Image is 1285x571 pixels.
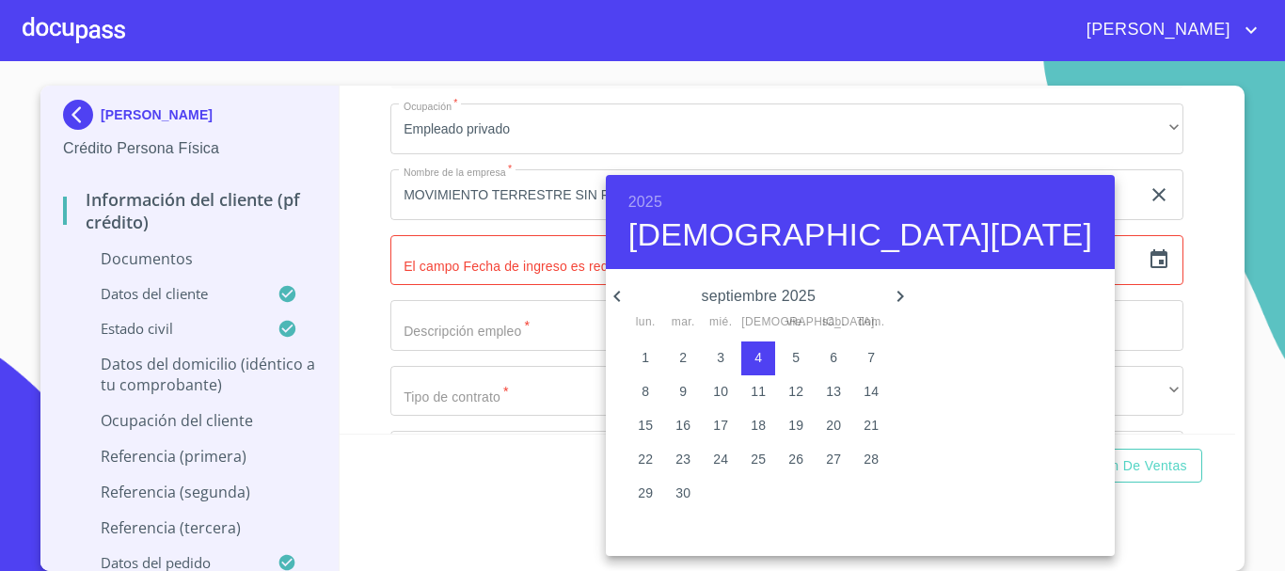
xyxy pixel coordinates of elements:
p: 29 [638,484,653,502]
button: 8 [628,375,662,409]
p: 14 [864,382,879,401]
button: 1 [628,341,662,375]
span: sáb. [817,313,850,332]
p: 15 [638,416,653,435]
button: 4 [741,341,775,375]
p: 19 [788,416,803,435]
p: septiembre 2025 [628,285,889,308]
button: 25 [741,443,775,477]
button: 20 [817,409,850,443]
p: 26 [788,450,803,468]
p: 11 [751,382,766,401]
p: 21 [864,416,879,435]
button: 22 [628,443,662,477]
button: 14 [854,375,888,409]
p: 7 [867,348,875,367]
button: 23 [666,443,700,477]
button: 26 [779,443,813,477]
p: 16 [675,416,690,435]
p: 23 [675,450,690,468]
button: 15 [628,409,662,443]
button: 18 [741,409,775,443]
button: 2025 [628,189,662,215]
p: 25 [751,450,766,468]
p: 4 [754,348,762,367]
button: 27 [817,443,850,477]
p: 13 [826,382,841,401]
p: 12 [788,382,803,401]
button: 29 [628,477,662,511]
button: 30 [666,477,700,511]
button: 12 [779,375,813,409]
p: 3 [717,348,724,367]
span: lun. [628,313,662,332]
button: 2 [666,341,700,375]
span: mar. [666,313,700,332]
p: 22 [638,450,653,468]
button: 5 [779,341,813,375]
p: 27 [826,450,841,468]
span: vie. [779,313,813,332]
p: 30 [675,484,690,502]
button: 10 [704,375,738,409]
button: 21 [854,409,888,443]
button: 24 [704,443,738,477]
button: 13 [817,375,850,409]
button: 19 [779,409,813,443]
button: 9 [666,375,700,409]
button: 6 [817,341,850,375]
p: 10 [713,382,728,401]
p: 17 [713,416,728,435]
button: 11 [741,375,775,409]
p: 24 [713,450,728,468]
span: dom. [854,313,888,332]
p: 6 [830,348,837,367]
span: mié. [704,313,738,332]
button: 16 [666,409,700,443]
button: 17 [704,409,738,443]
p: 18 [751,416,766,435]
p: 20 [826,416,841,435]
span: [DEMOGRAPHIC_DATA]. [741,313,775,332]
button: 3 [704,341,738,375]
p: 5 [792,348,800,367]
p: 28 [864,450,879,468]
p: 8 [642,382,649,401]
button: 28 [854,443,888,477]
button: [DEMOGRAPHIC_DATA][DATE] [628,215,1092,255]
p: 9 [679,382,687,401]
button: 7 [854,341,888,375]
p: 1 [642,348,649,367]
p: 2 [679,348,687,367]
